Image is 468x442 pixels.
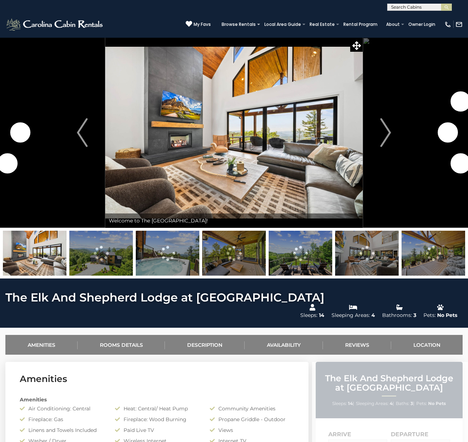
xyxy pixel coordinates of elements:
a: Rental Program [340,19,381,29]
div: Fireplace: Gas [14,416,110,423]
img: arrow [77,118,88,147]
img: 168730893 [269,231,332,276]
img: White-1-2.png [5,17,105,32]
div: Fireplace: Wood Burning [110,416,205,423]
img: 168730862 [3,231,66,276]
div: Views [204,427,300,434]
div: Heat: Central/ Heat Pump [110,405,205,412]
div: Welcome to The [GEOGRAPHIC_DATA]! [105,213,363,228]
a: Availability [245,335,323,355]
a: My Favs [186,20,211,28]
img: arrow [380,118,391,147]
button: Previous [59,37,105,228]
div: Community Amenities [204,405,300,412]
div: Air Conditioning: Central [14,405,110,412]
div: Paid Live TV [110,427,205,434]
a: About [383,19,403,29]
a: Real Estate [306,19,338,29]
a: Local Area Guide [261,19,305,29]
img: mail-regular-white.png [455,21,463,28]
a: Owner Login [405,19,439,29]
a: Browse Rentals [218,19,259,29]
h3: Amenities [20,373,294,385]
img: phone-regular-white.png [444,21,451,28]
div: Linens and Towels Included [14,427,110,434]
img: 168730858 [335,231,399,276]
span: My Favs [194,21,211,28]
img: 168730891 [402,231,465,276]
img: 168730887 [202,231,266,276]
a: Description [165,335,245,355]
button: Next [363,37,409,228]
div: Amenities [14,396,300,403]
a: Rooms Details [78,335,165,355]
a: Reviews [323,335,391,355]
a: Amenities [5,335,78,355]
a: Location [391,335,463,355]
div: Propane Griddle - Outdoor [204,416,300,423]
img: 168730855 [69,231,133,276]
img: 168730895 [136,231,199,276]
